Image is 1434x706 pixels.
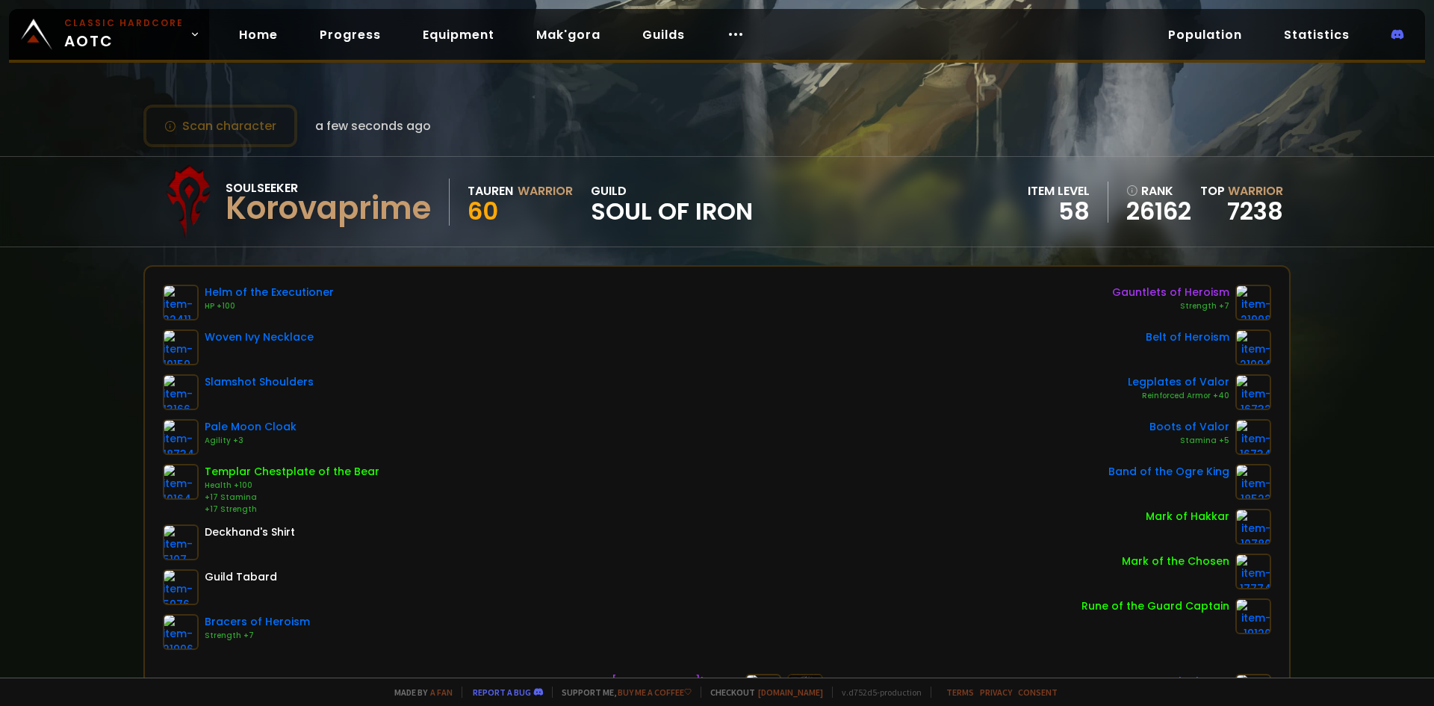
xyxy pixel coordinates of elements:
[205,504,379,515] div: +17 Strength
[227,19,290,50] a: Home
[143,105,297,147] button: Scan character
[1028,182,1090,200] div: item level
[1146,509,1229,524] div: Mark of Hakkar
[473,687,531,698] a: Report a bug
[1112,300,1229,312] div: Strength +7
[518,182,573,200] div: Warrior
[9,9,209,60] a: Classic HardcoreAOTC
[205,374,314,390] div: Slamshot Shoulders
[205,329,314,345] div: Woven Ivy Necklace
[1235,329,1271,365] img: item-21994
[163,524,199,560] img: item-5107
[946,687,974,698] a: Terms
[1235,285,1271,321] img: item-21998
[1235,464,1271,500] img: item-18522
[163,569,199,605] img: item-5976
[524,19,612,50] a: Mak'gora
[205,435,297,447] div: Agility +3
[552,687,692,698] span: Support me,
[205,524,295,540] div: Deckhand's Shirt
[1235,509,1271,545] img: item-10780
[1235,598,1271,634] img: item-19120
[205,464,379,480] div: Templar Chestplate of the Bear
[1126,200,1191,223] a: 26162
[1128,390,1229,402] div: Reinforced Armor +40
[1149,419,1229,435] div: Boots of Valor
[1172,674,1229,690] div: Blackcrow
[226,197,431,220] div: Korovaprime
[1156,19,1254,50] a: Population
[163,329,199,365] img: item-19159
[980,687,1012,698] a: Privacy
[308,19,393,50] a: Progress
[1112,285,1229,300] div: Gauntlets of Heroism
[1122,554,1229,569] div: Mark of the Chosen
[163,464,199,500] img: item-10164
[630,19,697,50] a: Guilds
[205,630,310,642] div: Strength +7
[1149,435,1229,447] div: Stamina +5
[701,687,823,698] span: Checkout
[163,614,199,650] img: item-21996
[163,419,199,455] img: item-18734
[1227,194,1283,228] a: 7238
[205,614,310,630] div: Bracers of Heroism
[315,117,431,135] span: a few seconds ago
[64,16,184,52] span: AOTC
[1235,374,1271,410] img: item-16732
[468,194,498,228] span: 60
[226,179,431,197] div: Soulseeker
[758,687,823,698] a: [DOMAIN_NAME]
[1028,200,1090,223] div: 58
[1235,554,1271,589] img: item-17774
[468,182,513,200] div: Tauren
[1200,182,1283,200] div: Top
[618,687,692,698] a: Buy me a coffee
[591,200,753,223] span: Soul of Iron
[1018,687,1058,698] a: Consent
[1146,329,1229,345] div: Belt of Heroism
[205,492,379,504] div: +17 Stamina
[591,182,753,223] div: guild
[1108,464,1229,480] div: Band of the Ogre King
[411,19,506,50] a: Equipment
[1272,19,1362,50] a: Statistics
[832,687,922,698] span: v. d752d5 - production
[205,569,277,585] div: Guild Tabard
[1081,598,1229,614] div: Rune of the Guard Captain
[205,480,379,492] div: Health +100
[1228,182,1283,199] span: Warrior
[205,285,334,300] div: Helm of the Executioner
[1126,182,1191,200] div: rank
[163,285,199,321] img: item-22411
[163,374,199,410] img: item-13166
[1235,419,1271,455] img: item-16734
[612,674,739,690] div: [PERSON_NAME]'s Bane
[205,419,297,435] div: Pale Moon Cloak
[385,687,453,698] span: Made by
[205,300,334,312] div: HP +100
[64,16,184,30] small: Classic Hardcore
[1128,374,1229,390] div: Legplates of Valor
[430,687,453,698] a: a fan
